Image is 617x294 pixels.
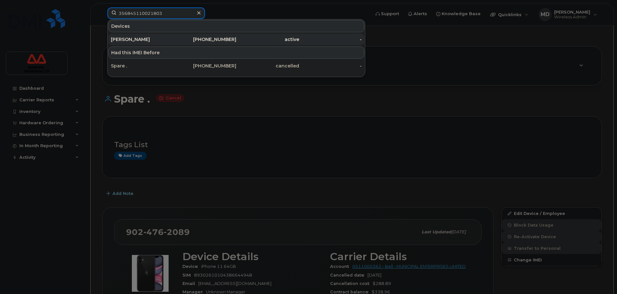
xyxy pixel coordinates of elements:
[108,46,364,59] div: Had this IMEI Before
[174,63,237,69] div: [PHONE_NUMBER]
[299,36,362,43] div: -
[299,63,362,69] div: -
[111,36,174,43] div: [PERSON_NAME]
[236,36,299,43] div: active
[108,20,364,32] div: Devices
[111,63,174,69] div: Spare .
[108,60,364,72] a: Spare .[PHONE_NUMBER]cancelled-
[108,34,364,45] a: [PERSON_NAME][PHONE_NUMBER]active-
[107,7,205,19] input: Find something...
[174,36,237,43] div: [PHONE_NUMBER]
[236,63,299,69] div: cancelled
